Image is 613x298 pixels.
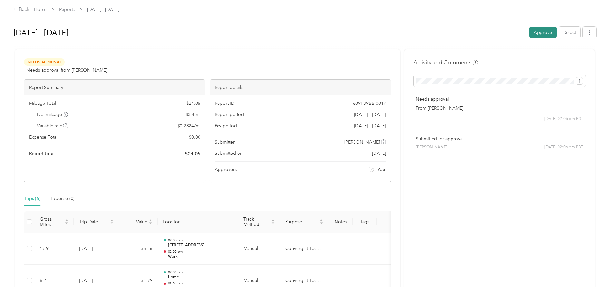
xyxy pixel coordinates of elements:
[34,211,74,233] th: Gross Miles
[243,216,270,227] span: Track Method
[177,123,200,129] span: $ 0.2884 / mi
[372,150,386,157] span: [DATE]
[168,249,233,254] p: 02:05 pm
[119,265,158,297] td: $1.79
[168,281,233,286] p: 02:04 pm
[79,219,109,224] span: Trip Date
[37,111,68,118] span: Net mileage
[319,218,323,222] span: caret-up
[215,111,244,118] span: Report period
[51,195,74,202] div: Expense (0)
[34,7,47,12] a: Home
[24,80,205,95] div: Report Summary
[158,211,238,233] th: Location
[377,166,385,173] span: You
[280,265,328,297] td: Convergint Technologies
[353,100,386,107] span: 609FB9BB-0017
[319,221,323,225] span: caret-down
[110,221,114,225] span: caret-down
[238,211,280,233] th: Track Method
[168,286,233,292] p: [STREET_ADDRESS]
[189,134,200,141] span: $ 0.00
[65,221,69,225] span: caret-down
[124,219,147,224] span: Value
[364,246,365,251] span: -
[168,243,233,248] p: [STREET_ADDRESS]
[280,211,328,233] th: Purpose
[185,150,200,158] span: $ 24.05
[238,265,280,297] td: Manual
[215,150,243,157] span: Submitted on
[364,278,365,283] span: -
[271,221,275,225] span: caret-down
[215,100,235,107] span: Report ID
[59,7,75,12] a: Reports
[416,135,583,142] p: Submitted for approval
[186,100,200,107] span: $ 24.05
[185,111,200,118] span: 83.4 mi
[328,211,353,233] th: Notes
[353,211,377,233] th: Tags
[168,238,233,243] p: 02:05 pm
[215,123,237,129] span: Pay period
[29,150,55,157] span: Report total
[168,274,233,280] p: Home
[577,262,613,298] iframe: Everlance-gr Chat Button Frame
[13,6,30,14] div: Back
[416,105,583,112] p: From [PERSON_NAME]
[559,27,580,38] button: Reject
[416,144,447,150] span: [PERSON_NAME]
[529,27,557,38] button: Approve
[238,233,280,265] td: Manual
[24,58,65,66] span: Needs Approval
[14,25,525,40] h1: Sep 1 - 30, 2025
[416,96,583,103] p: Needs approval
[544,144,583,150] span: [DATE] 02:06 pm PDT
[271,218,275,222] span: caret-up
[149,221,152,225] span: caret-down
[210,80,391,95] div: Report details
[544,116,583,122] span: [DATE] 02:06 pm PDT
[74,233,119,265] td: [DATE]
[74,211,119,233] th: Trip Date
[414,58,478,66] h4: Activity and Comments
[215,166,237,173] span: Approvers
[280,233,328,265] td: Convergint Technologies
[168,270,233,274] p: 02:04 pm
[40,216,63,227] span: Gross Miles
[74,265,119,297] td: [DATE]
[24,195,40,202] div: Trips (6)
[215,139,235,145] span: Submitter
[37,123,69,129] span: Variable rate
[34,233,74,265] td: 17.9
[65,218,69,222] span: caret-up
[110,218,114,222] span: caret-up
[29,134,57,141] span: Expense Total
[354,123,386,129] span: Go to pay period
[119,211,158,233] th: Value
[354,111,386,118] span: [DATE] - [DATE]
[285,219,318,224] span: Purpose
[168,254,233,260] p: Work
[149,218,152,222] span: caret-up
[34,265,74,297] td: 6.2
[29,100,56,107] span: Mileage Total
[26,67,107,74] span: Needs approval from [PERSON_NAME]
[119,233,158,265] td: $5.16
[344,139,380,145] span: [PERSON_NAME]
[87,6,119,13] span: [DATE] - [DATE]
